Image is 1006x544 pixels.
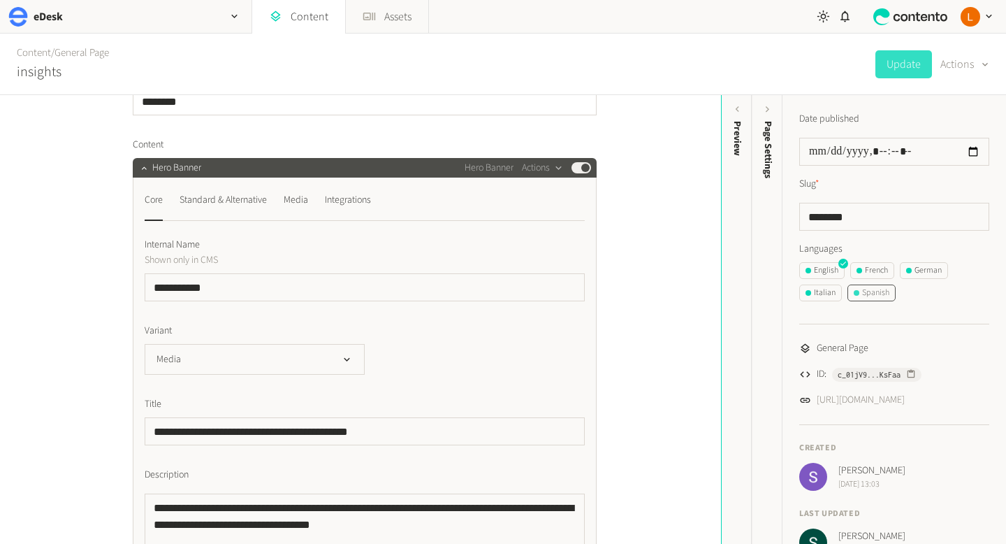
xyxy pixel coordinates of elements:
span: Variant [145,324,172,338]
label: Languages [799,242,989,257]
a: General Page [54,45,109,60]
button: Actions [940,50,989,78]
div: Standard & Alternative [180,189,267,211]
div: Integrations [325,189,371,211]
div: French [856,264,888,277]
p: Shown only in CMS [145,252,462,268]
span: ID: [817,367,826,382]
a: Content [17,45,51,60]
div: Italian [805,287,836,299]
span: Title [145,397,161,412]
div: German [906,264,942,277]
button: Actions [522,159,563,176]
div: English [805,264,838,277]
span: Hero Banner [152,161,201,176]
span: c_01jV9...KsFaa [838,368,901,381]
span: Hero Banner [465,161,513,176]
button: Media [145,344,365,375]
h4: Last updated [799,508,989,520]
h4: Created [799,442,989,454]
span: General Page [817,341,868,356]
button: Update [875,50,932,78]
label: Slug [799,177,819,192]
div: Media [284,189,308,211]
span: Page Settings [761,121,775,178]
button: English [799,262,845,279]
img: Sean Callan [799,463,827,491]
span: Content [133,138,163,152]
a: [URL][DOMAIN_NAME] [817,393,905,408]
h2: insights [17,62,61,83]
h2: eDesk [34,8,63,25]
div: Spanish [854,287,889,299]
span: [PERSON_NAME] [838,529,905,544]
span: [DATE] 13:03 [838,478,905,491]
button: German [900,262,948,279]
img: eDesk [8,7,28,27]
span: Description [145,468,189,482]
span: Internal Name [145,238,200,252]
label: Date published [799,112,859,127]
span: / [51,45,54,60]
img: Laura Kane [961,7,980,27]
button: Italian [799,285,842,301]
button: Spanish [847,285,896,301]
div: Preview [730,121,745,156]
div: Core [145,189,163,211]
span: [PERSON_NAME] [838,464,905,478]
button: c_01jV9...KsFaa [832,368,921,382]
button: French [850,262,894,279]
